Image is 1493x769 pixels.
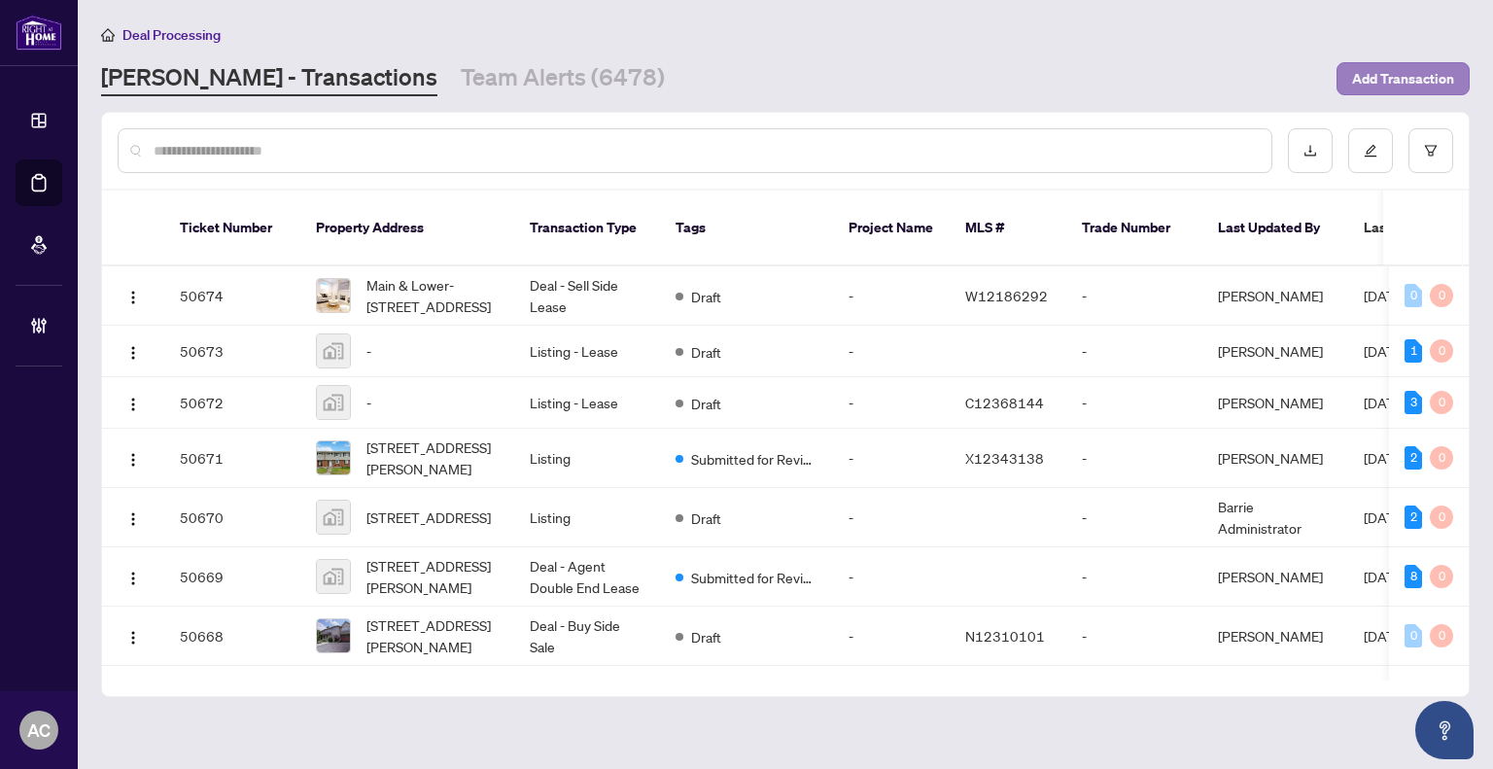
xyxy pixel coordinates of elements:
button: Open asap [1415,701,1474,759]
th: MLS # [950,191,1066,266]
td: - [833,488,950,547]
span: Draft [691,341,721,363]
span: W12186292 [965,287,1048,304]
span: [DATE] [1364,449,1406,467]
button: Logo [118,561,149,592]
span: [STREET_ADDRESS][PERSON_NAME] [366,614,499,657]
td: - [833,377,950,429]
span: Last Modified Date [1364,217,1482,238]
div: 1 [1405,339,1422,363]
span: [DATE] [1364,342,1406,360]
td: - [833,266,950,326]
td: Deal - Buy Side Sale [514,607,660,666]
img: thumbnail-img [317,441,350,474]
div: 0 [1430,446,1453,470]
td: 50671 [164,429,300,488]
td: Listing [514,429,660,488]
span: [DATE] [1364,627,1406,645]
button: Logo [118,502,149,533]
span: - [366,340,371,362]
td: - [1066,326,1202,377]
td: Listing [514,488,660,547]
img: thumbnail-img [317,334,350,367]
img: Logo [125,290,141,305]
span: Add Transaction [1352,63,1454,94]
div: 0 [1430,565,1453,588]
td: [PERSON_NAME] [1202,607,1348,666]
div: 0 [1405,284,1422,307]
span: N12310101 [965,627,1045,645]
span: edit [1364,144,1377,157]
td: 50674 [164,266,300,326]
td: 50669 [164,547,300,607]
td: - [833,547,950,607]
td: Listing - Lease [514,377,660,429]
span: Main & Lower-[STREET_ADDRESS] [366,274,499,317]
div: 0 [1430,339,1453,363]
td: [PERSON_NAME] [1202,377,1348,429]
td: - [833,326,950,377]
span: [DATE] [1364,568,1406,585]
a: Team Alerts (6478) [461,61,665,96]
td: [PERSON_NAME] [1202,266,1348,326]
img: thumbnail-img [317,619,350,652]
img: thumbnail-img [317,560,350,593]
span: download [1303,144,1317,157]
td: - [1066,377,1202,429]
td: [PERSON_NAME] [1202,326,1348,377]
td: - [1066,266,1202,326]
span: home [101,28,115,42]
td: Deal - Sell Side Lease [514,266,660,326]
button: edit [1348,128,1393,173]
td: 50672 [164,377,300,429]
th: Last Updated By [1202,191,1348,266]
span: [DATE] [1364,287,1406,304]
td: - [833,607,950,666]
button: Logo [118,442,149,473]
div: 8 [1405,565,1422,588]
span: Deal Processing [122,26,221,44]
th: Project Name [833,191,950,266]
td: Listing - Lease [514,326,660,377]
button: Logo [118,335,149,367]
button: Logo [118,620,149,651]
span: Draft [691,286,721,307]
td: 50668 [164,607,300,666]
td: - [833,429,950,488]
img: Logo [125,511,141,527]
a: [PERSON_NAME] - Transactions [101,61,437,96]
button: download [1288,128,1333,173]
span: Draft [691,393,721,414]
span: [STREET_ADDRESS][PERSON_NAME] [366,437,499,479]
span: Submitted for Review [691,448,817,470]
th: Transaction Type [514,191,660,266]
td: Deal - Agent Double End Lease [514,547,660,607]
div: 0 [1430,284,1453,307]
img: logo [16,15,62,51]
img: Logo [125,397,141,412]
th: Tags [660,191,833,266]
img: Logo [125,452,141,468]
div: 0 [1405,624,1422,647]
span: Submitted for Review [691,567,817,588]
span: [STREET_ADDRESS] [366,507,491,528]
td: Barrie Administrator [1202,488,1348,547]
th: Trade Number [1066,191,1202,266]
td: 50673 [164,326,300,377]
button: filter [1408,128,1453,173]
div: 2 [1405,446,1422,470]
td: - [1066,488,1202,547]
button: Add Transaction [1337,62,1470,95]
td: [PERSON_NAME] [1202,547,1348,607]
span: - [366,392,371,413]
div: 0 [1430,391,1453,414]
th: Ticket Number [164,191,300,266]
td: - [1066,607,1202,666]
span: X12343138 [965,449,1044,467]
span: AC [27,717,51,744]
img: Logo [125,630,141,646]
button: Logo [118,280,149,311]
img: Logo [125,571,141,586]
img: thumbnail-img [317,386,350,419]
span: filter [1424,144,1438,157]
